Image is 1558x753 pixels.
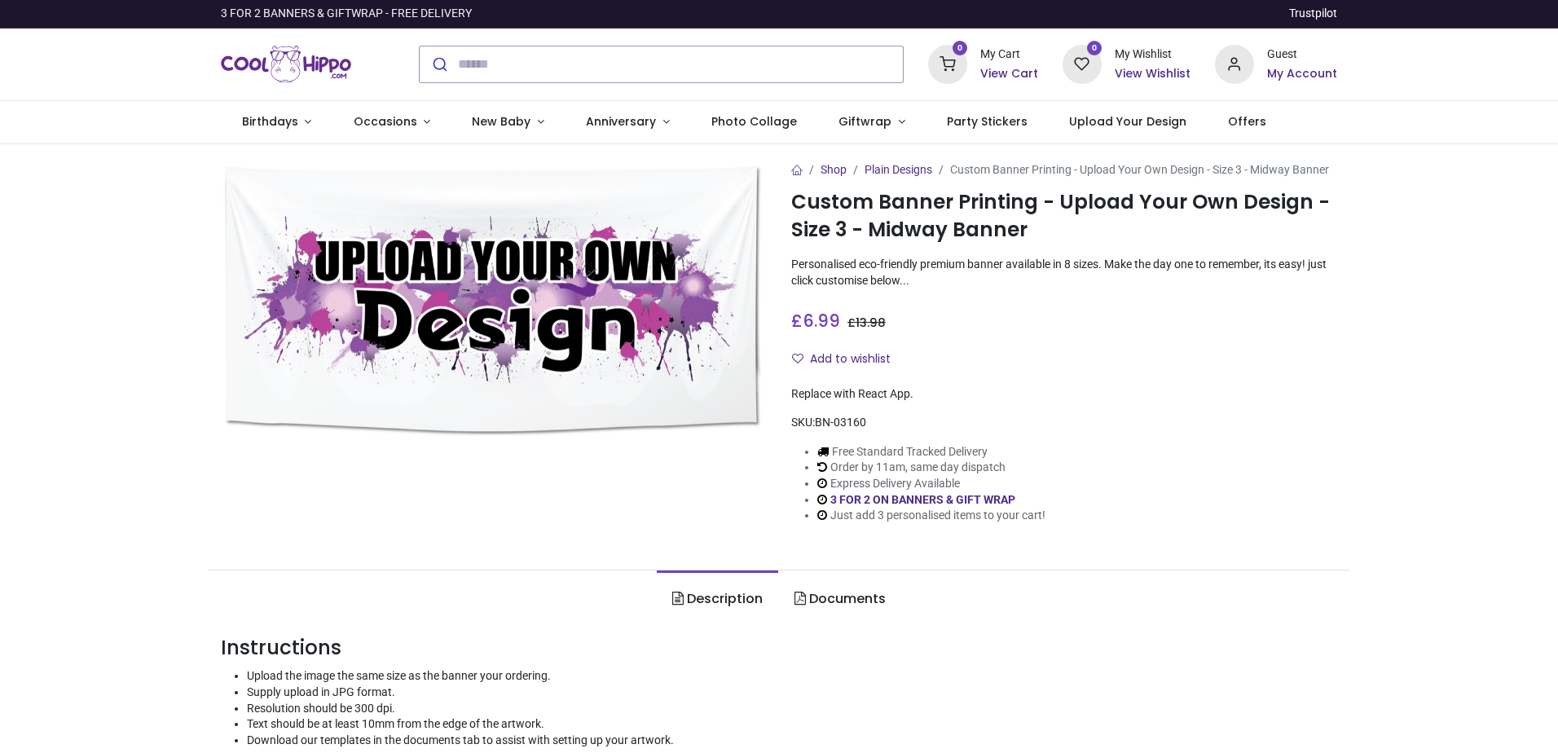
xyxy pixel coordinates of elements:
p: Personalised eco-friendly premium banner available in 8 sizes. Make the day one to remember, its ... [791,257,1337,288]
a: 0 [1063,56,1102,69]
li: Express Delivery Available [817,476,1045,492]
span: Giftwrap [838,113,891,130]
a: Logo of Cool Hippo [221,42,351,87]
div: Guest [1267,46,1337,63]
a: Plain Designs [865,163,932,176]
a: Giftwrap [817,101,926,143]
div: My Cart [980,46,1038,63]
div: SKU: [791,415,1337,431]
li: Text should be at least 10mm from the edge of the artwork. [247,716,1337,733]
li: Just add 3 personalised items to your cart! [817,508,1045,524]
a: 0 [928,56,967,69]
sup: 0 [1087,41,1102,56]
span: Upload Your Design [1069,113,1186,130]
button: Submit [420,46,458,82]
a: Trustpilot [1289,6,1337,22]
button: Add to wishlistAdd to wishlist [791,346,904,373]
div: My Wishlist [1115,46,1191,63]
a: Shop [821,163,847,176]
span: Occasions [354,113,417,130]
span: 13.98 [856,315,886,331]
span: Party Stickers [947,113,1028,130]
h3: Instructions [221,634,1337,662]
img: Custom Banner Printing - Upload Your Own Design - Size 3 - Midway Banner [221,162,767,436]
li: Order by 11am, same day dispatch [817,460,1045,476]
a: 3 FOR 2 ON BANNERS & GIFT WRAP [830,493,1015,506]
a: Description [657,570,778,627]
li: Upload the image the same size as the banner your ordering. [247,668,1337,685]
a: Anniversary [565,101,690,143]
span: 6.99 [803,309,840,332]
a: View Cart [980,66,1038,82]
a: New Baby [451,101,566,143]
li: Supply upload in JPG format. [247,685,1337,701]
div: 3 FOR 2 BANNERS & GIFTWRAP - FREE DELIVERY [221,6,472,22]
span: Anniversary [586,113,656,130]
img: Cool Hippo [221,42,351,87]
a: My Account [1267,66,1337,82]
i: Add to wishlist [792,353,803,364]
a: Occasions [332,101,451,143]
span: £ [791,309,840,332]
span: BN-03160 [815,416,866,429]
span: Photo Collage [711,113,797,130]
span: New Baby [472,113,530,130]
li: Download our templates in the documents tab to assist with setting up your artwork. [247,733,1337,749]
a: Documents [778,570,900,627]
a: View Wishlist [1115,66,1191,82]
span: Birthdays [242,113,298,130]
sup: 0 [953,41,968,56]
a: Birthdays [221,101,332,143]
span: Custom Banner Printing - Upload Your Own Design - Size 3 - Midway Banner [950,163,1329,176]
div: Replace with React App. [791,386,1337,403]
h1: Custom Banner Printing - Upload Your Own Design - Size 3 - Midway Banner [791,188,1337,244]
li: Free Standard Tracked Delivery [817,444,1045,460]
span: £ [847,315,886,331]
li: Resolution should be 300 dpi. [247,701,1337,717]
span: Offers [1228,113,1266,130]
